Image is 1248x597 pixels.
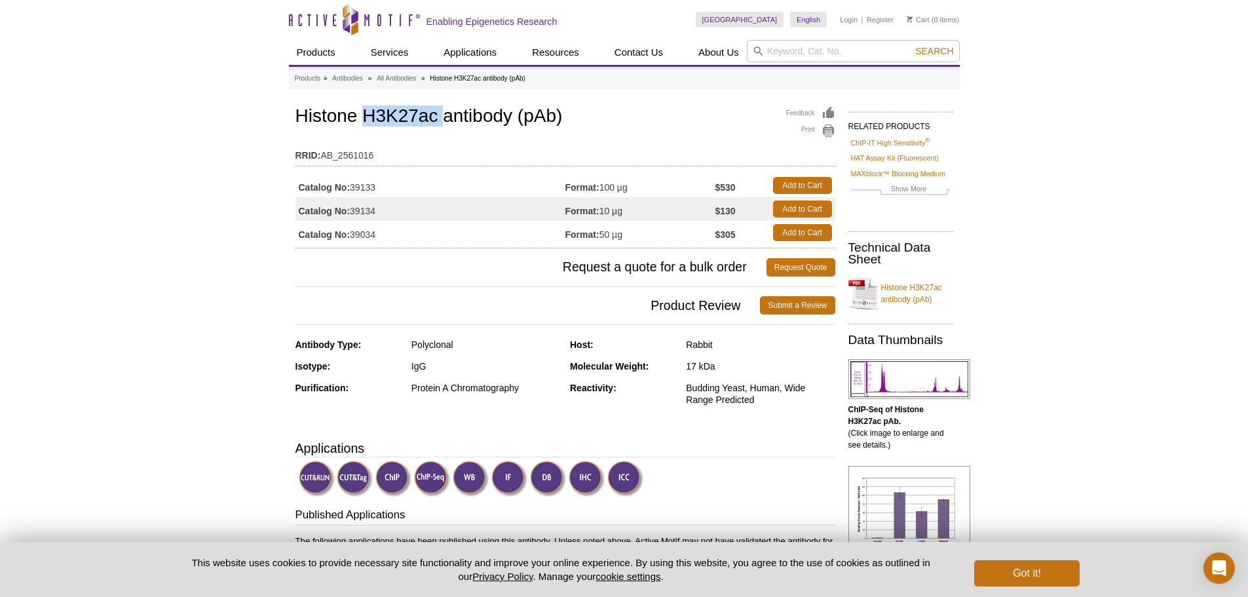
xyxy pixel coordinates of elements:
li: | [861,12,863,28]
a: English [790,12,827,28]
td: 100 µg [565,174,715,197]
input: Keyword, Cat. No. [747,40,960,62]
img: Your Cart [907,16,913,22]
strong: RRID: [295,149,321,161]
a: Add to Cart [773,177,832,194]
a: Products [289,40,343,65]
a: Print [786,124,835,138]
a: Feedback [786,106,835,121]
sup: ® [925,137,930,144]
div: Polyclonal [411,339,560,351]
td: AB_2561016 [295,142,835,163]
img: Histone H3K27ac antibody (pAb) tested by ChIP-Seq. [848,359,970,399]
button: Search [911,45,957,57]
a: [GEOGRAPHIC_DATA] [696,12,784,28]
strong: Reactivity: [570,383,616,393]
strong: $130 [715,205,735,217]
button: cookie settings [596,571,660,582]
div: Rabbit [686,339,835,351]
img: CUT&Tag Validated [337,461,373,497]
a: ChIP-IT High Sensitivity® [851,137,930,149]
img: ChIP Validated [375,461,411,497]
td: 39133 [295,174,565,197]
a: Request Quote [766,258,835,277]
strong: Host: [570,339,594,350]
strong: Catalog No: [299,205,350,217]
a: Products [295,73,320,85]
strong: Format: [565,205,599,217]
a: Add to Cart [773,201,832,218]
a: HAT Assay Kit (Fluorescent) [851,152,939,164]
td: 50 µg [565,221,715,244]
img: Histone H3K27ac antibody (pAb) tested by ChIP. [848,466,970,549]
img: Immunofluorescence Validated [491,461,527,497]
img: ChIP-Seq Validated [414,461,450,497]
a: Add to Cart [773,224,832,241]
a: Login [840,15,858,24]
span: Product Review [295,296,761,315]
div: IgG [411,360,560,372]
h2: Technical Data Sheet [848,242,953,265]
h3: Applications [295,438,835,458]
h3: Published Applications [295,507,835,526]
h2: Enabling Epigenetics Research [426,16,558,28]
td: 39134 [295,197,565,221]
strong: $530 [715,182,735,193]
strong: Isotype: [295,361,331,372]
img: Western Blot Validated [453,461,489,497]
strong: Format: [565,229,599,241]
li: » [368,75,372,82]
img: Dot Blot Validated [530,461,566,497]
strong: $305 [715,229,735,241]
img: Immunohistochemistry Validated [569,461,605,497]
li: » [324,75,328,82]
span: Search [915,46,953,56]
a: MAXblock™ Blocking Medium [851,168,946,180]
a: Applications [436,40,504,65]
h2: Data Thumbnails [848,334,953,346]
td: 10 µg [565,197,715,221]
p: This website uses cookies to provide necessary site functionality and improve your online experie... [169,556,953,583]
span: Request a quote for a bulk order [295,258,766,277]
a: Register [867,15,894,24]
div: Open Intercom Messenger [1203,552,1235,584]
li: Histone H3K27ac antibody (pAb) [430,75,525,82]
a: All Antibodies [377,73,416,85]
td: 39034 [295,221,565,244]
a: Submit a Review [760,296,835,315]
div: Budding Yeast, Human, Wide Range Predicted [686,382,835,406]
img: Immunocytochemistry Validated [607,461,643,497]
a: Resources [524,40,587,65]
strong: Molecular Weight: [570,361,649,372]
b: ChIP-Seq of Histone H3K27ac pAb. [848,405,924,426]
li: (0 items) [907,12,960,28]
strong: Purification: [295,383,349,393]
h2: RELATED PRODUCTS [848,111,953,135]
a: About Us [690,40,747,65]
h1: Histone H3K27ac antibody (pAb) [295,106,835,128]
p: (Click image to enlarge and see details.) [848,404,953,451]
strong: Antibody Type: [295,339,362,350]
button: Got it! [974,560,1079,587]
a: Histone H3K27ac antibody (pAb) [848,274,953,313]
a: Antibodies [332,73,363,85]
strong: Catalog No: [299,182,350,193]
div: Protein A Chromatography [411,382,560,394]
strong: Format: [565,182,599,193]
li: » [421,75,425,82]
a: Services [363,40,417,65]
strong: Catalog No: [299,229,350,241]
a: Cart [907,15,930,24]
img: CUT&RUN Validated [299,461,335,497]
div: 17 kDa [686,360,835,372]
a: Show More [851,183,951,198]
a: Privacy Policy [472,571,533,582]
a: Contact Us [607,40,671,65]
